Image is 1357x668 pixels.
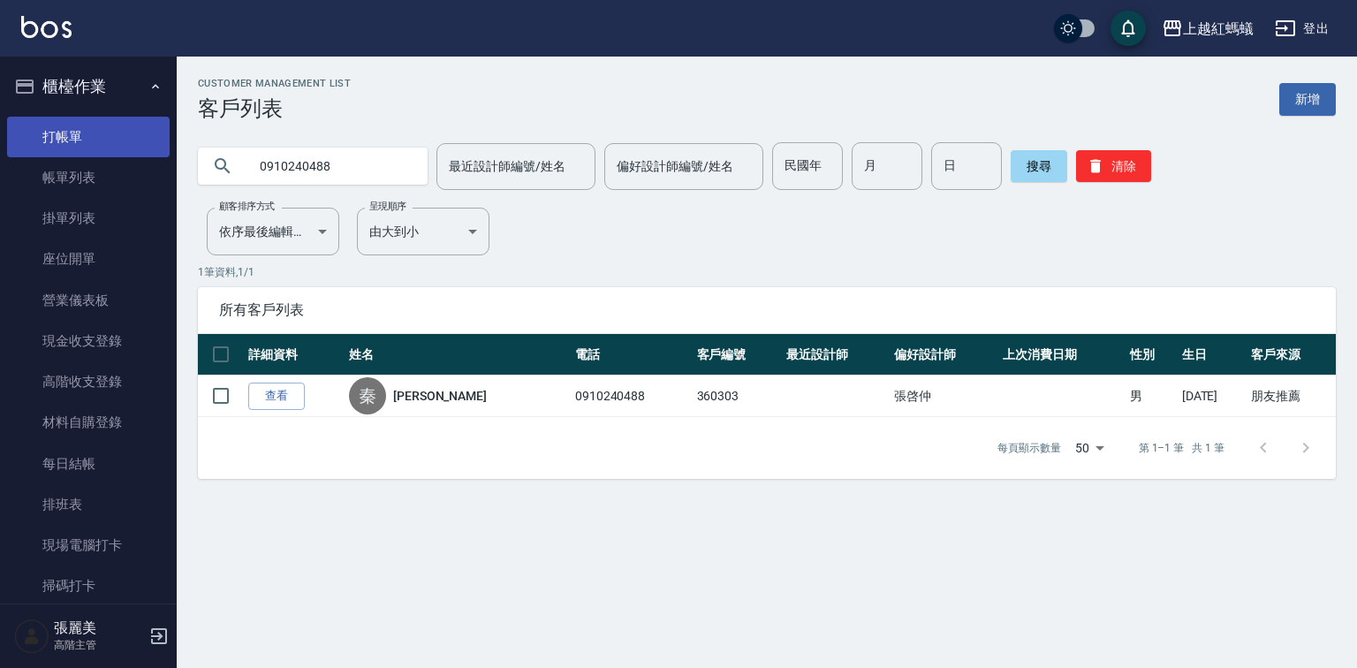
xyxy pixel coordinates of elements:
[7,64,170,110] button: 櫃檯作業
[1126,334,1177,376] th: 性別
[1126,376,1177,417] td: 男
[244,334,345,376] th: 詳細資料
[7,117,170,157] a: 打帳單
[571,334,693,376] th: 電話
[998,334,1126,376] th: 上次消費日期
[1247,376,1336,417] td: 朋友推薦
[21,16,72,38] img: Logo
[1076,150,1151,182] button: 清除
[345,334,571,376] th: 姓名
[7,566,170,606] a: 掃碼打卡
[1183,18,1254,40] div: 上越紅螞蟻
[7,239,170,279] a: 座位開單
[349,377,386,414] div: 秦
[7,444,170,484] a: 每日結帳
[54,637,144,653] p: 高階主管
[369,200,406,213] label: 呈現順序
[571,376,693,417] td: 0910240488
[198,264,1336,280] p: 1 筆資料, 1 / 1
[997,440,1061,456] p: 每頁顯示數量
[7,198,170,239] a: 掛單列表
[693,334,782,376] th: 客戶編號
[219,301,1315,319] span: 所有客戶列表
[219,200,275,213] label: 顧客排序方式
[1011,150,1067,182] button: 搜尋
[1068,424,1111,472] div: 50
[782,334,891,376] th: 最近設計師
[7,361,170,402] a: 高階收支登錄
[198,96,351,121] h3: 客戶列表
[198,78,351,89] h2: Customer Management List
[207,208,339,255] div: 依序最後編輯時間
[247,142,413,190] input: 搜尋關鍵字
[1279,83,1336,116] a: 新增
[890,334,998,376] th: 偏好設計師
[1139,440,1224,456] p: 第 1–1 筆 共 1 筆
[54,619,144,637] h5: 張麗美
[1178,334,1247,376] th: 生日
[7,157,170,198] a: 帳單列表
[1178,376,1247,417] td: [DATE]
[7,484,170,525] a: 排班表
[890,376,998,417] td: 張啓仲
[7,321,170,361] a: 現金收支登錄
[393,387,487,405] a: [PERSON_NAME]
[14,619,49,654] img: Person
[1247,334,1336,376] th: 客戶來源
[1268,12,1336,45] button: 登出
[1155,11,1261,47] button: 上越紅螞蟻
[357,208,489,255] div: 由大到小
[1111,11,1146,46] button: save
[693,376,782,417] td: 360303
[7,525,170,566] a: 現場電腦打卡
[248,383,305,410] a: 查看
[7,402,170,443] a: 材料自購登錄
[7,280,170,321] a: 營業儀表板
